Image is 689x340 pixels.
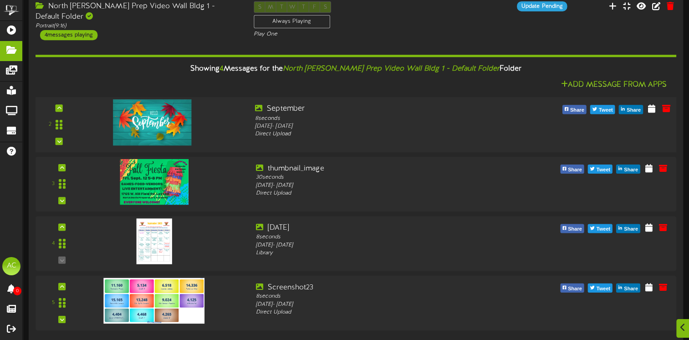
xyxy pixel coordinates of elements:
[256,233,509,241] div: 8 seconds
[558,79,669,90] button: Add Message From Apps
[256,241,509,249] div: [DATE] - [DATE]
[283,65,500,73] i: North [PERSON_NAME] Prep Video Wall Bldg 1 - Default Folder
[568,105,586,115] span: Share
[113,99,192,145] img: 6529b34d-47a6-4772-9430-f0fd3c104f62.jpg
[219,65,224,73] span: 4
[560,224,584,233] button: Share
[29,59,683,79] div: Showing Messages for the Folder
[588,224,612,233] button: Tweet
[619,105,643,114] button: Share
[36,22,240,30] div: Portrait ( 9:16 )
[256,163,509,174] div: thumbnail_image
[566,284,584,294] span: Share
[256,282,509,293] div: Screenshot23
[255,114,511,122] div: 8 seconds
[588,165,612,174] button: Tweet
[616,165,640,174] button: Share
[254,15,330,28] div: Always Playing
[560,283,584,293] button: Share
[36,1,240,22] div: North [PERSON_NAME] Prep Video Wall Bldg 1 - Default Folder
[517,1,567,11] div: Update Pending
[595,284,612,294] span: Tweet
[255,104,511,114] div: September
[562,105,586,114] button: Share
[2,257,20,275] div: AC
[595,224,612,234] span: Tweet
[256,190,509,197] div: Direct Upload
[255,122,511,130] div: [DATE] - [DATE]
[595,165,612,175] span: Tweet
[588,283,612,293] button: Tweet
[256,249,509,257] div: Library
[256,182,509,190] div: [DATE] - [DATE]
[120,159,189,204] img: 6d94ff90-acbc-485f-9c70-9893ba7cb420.png
[566,224,584,234] span: Share
[616,283,640,293] button: Share
[256,309,509,316] div: Direct Upload
[622,224,640,234] span: Share
[256,293,509,300] div: 8 seconds
[256,174,509,181] div: 30 seconds
[566,165,584,175] span: Share
[256,223,509,233] div: [DATE]
[560,165,584,174] button: Share
[616,224,640,233] button: Share
[590,105,615,114] button: Tweet
[625,105,643,115] span: Share
[256,300,509,308] div: [DATE] - [DATE]
[622,165,640,175] span: Share
[597,105,615,115] span: Tweet
[137,218,172,264] img: 8330b771-1c39-40e0-a59f-d9ddc9b67119.jpg
[622,284,640,294] span: Share
[255,130,511,138] div: Direct Upload
[40,30,97,40] div: 4 messages playing
[104,278,205,323] img: 1f3e521d-2781-4a2e-9e25-b4157e9bc752.png
[254,31,458,38] div: Play One
[13,287,21,295] span: 0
